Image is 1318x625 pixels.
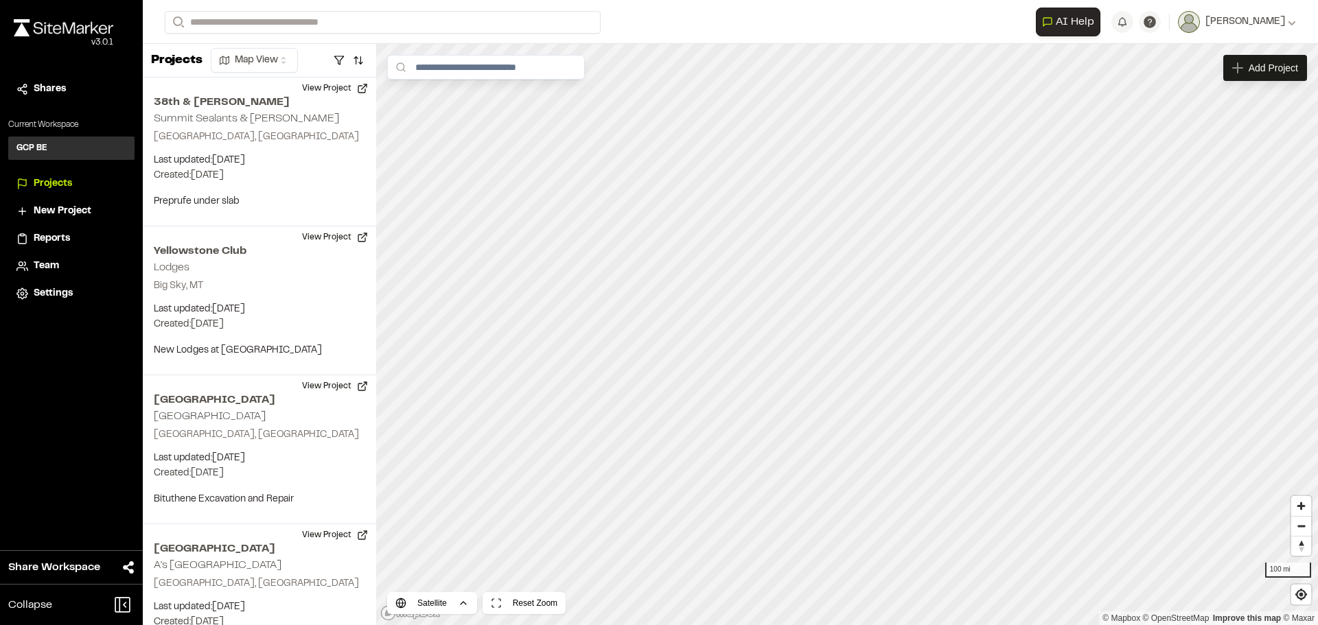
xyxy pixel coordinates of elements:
[154,492,365,507] p: Bituthene Excavation and Repair
[34,82,66,97] span: Shares
[1102,613,1140,623] a: Mapbox
[1036,8,1106,36] div: Open AI Assistant
[1291,536,1311,556] span: Reset bearing to north
[154,153,365,168] p: Last updated: [DATE]
[1291,496,1311,516] button: Zoom in
[16,231,126,246] a: Reports
[154,427,365,443] p: [GEOGRAPHIC_DATA], [GEOGRAPHIC_DATA]
[1283,613,1315,623] a: Maxar
[16,142,47,154] h3: GCP BE
[154,600,365,615] p: Last updated: [DATE]
[154,114,339,123] h2: Summit Sealants & [PERSON_NAME]
[483,592,566,614] button: Reset Zoom
[154,194,365,209] p: Preprufe under slab
[14,36,113,49] div: Oh geez...please don't...
[1213,613,1281,623] a: Map feedback
[1143,613,1210,623] a: OpenStreetMap
[34,286,73,301] span: Settings
[154,343,365,358] p: New Lodges at [GEOGRAPHIC_DATA]
[1205,14,1285,30] span: [PERSON_NAME]
[1291,585,1311,604] button: Find my location
[294,226,376,248] button: View Project
[34,204,91,219] span: New Project
[16,259,126,274] a: Team
[1291,517,1311,536] span: Zoom out
[154,561,281,570] h2: A's [GEOGRAPHIC_DATA]
[165,11,189,34] button: Search
[154,168,365,183] p: Created: [DATE]
[151,51,203,70] p: Projects
[16,204,126,219] a: New Project
[154,576,365,591] p: [GEOGRAPHIC_DATA], [GEOGRAPHIC_DATA]
[154,412,266,421] h2: [GEOGRAPHIC_DATA]
[16,176,126,191] a: Projects
[154,451,365,466] p: Last updated: [DATE]
[1291,516,1311,536] button: Zoom out
[294,78,376,99] button: View Project
[154,279,365,294] p: Big Sky, MT
[1291,536,1311,556] button: Reset bearing to north
[8,597,52,613] span: Collapse
[1056,14,1094,30] span: AI Help
[154,541,365,557] h2: [GEOGRAPHIC_DATA]
[34,176,72,191] span: Projects
[1178,11,1200,33] img: User
[1249,61,1298,75] span: Add Project
[380,605,441,621] a: Mapbox logo
[294,524,376,546] button: View Project
[387,592,477,614] button: Satellite
[376,44,1318,625] canvas: Map
[1178,11,1296,33] button: [PERSON_NAME]
[154,263,189,272] h2: Lodges
[8,559,100,576] span: Share Workspace
[14,19,113,36] img: rebrand.png
[154,130,365,145] p: [GEOGRAPHIC_DATA], [GEOGRAPHIC_DATA]
[154,94,365,110] h2: 38th & [PERSON_NAME]
[154,243,365,259] h2: Yellowstone Club
[154,302,365,317] p: Last updated: [DATE]
[8,119,135,131] p: Current Workspace
[16,82,126,97] a: Shares
[154,317,365,332] p: Created: [DATE]
[34,231,70,246] span: Reports
[34,259,59,274] span: Team
[16,286,126,301] a: Settings
[1036,8,1100,36] button: Open AI Assistant
[154,392,365,408] h2: [GEOGRAPHIC_DATA]
[294,375,376,397] button: View Project
[1265,563,1311,578] div: 100 mi
[154,466,365,481] p: Created: [DATE]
